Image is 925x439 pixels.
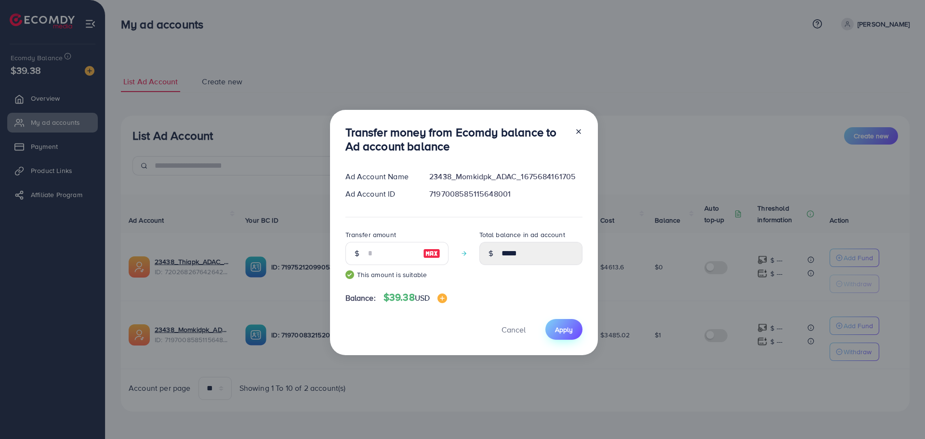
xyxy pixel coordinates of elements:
[437,293,447,303] img: image
[555,325,573,334] span: Apply
[338,188,422,200] div: Ad Account ID
[423,248,440,259] img: image
[415,293,430,303] span: USD
[338,171,422,182] div: Ad Account Name
[545,319,582,340] button: Apply
[884,396,918,432] iframe: Chat
[422,171,590,182] div: 23438_Momkidpk_ADAC_1675684161705
[345,293,376,304] span: Balance:
[502,324,526,335] span: Cancel
[383,292,447,304] h4: $39.38
[345,270,354,279] img: guide
[479,230,565,239] label: Total balance in ad account
[345,230,396,239] label: Transfer amount
[345,125,567,153] h3: Transfer money from Ecomdy balance to Ad account balance
[422,188,590,200] div: 7197008585115648001
[489,319,538,340] button: Cancel
[345,270,449,279] small: This amount is suitable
